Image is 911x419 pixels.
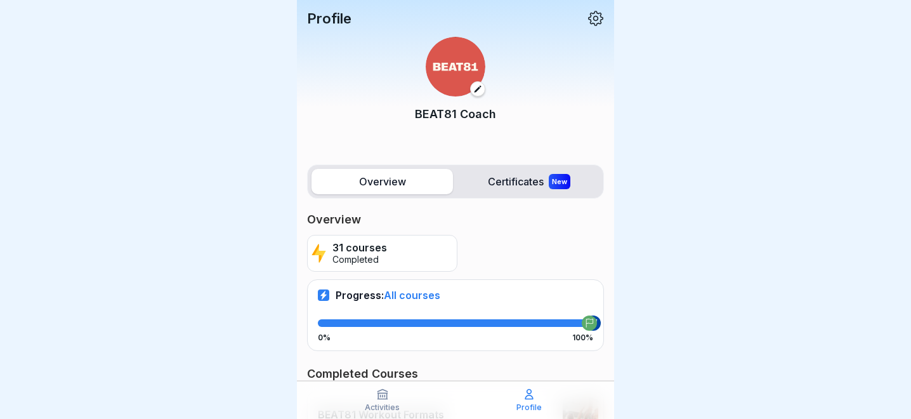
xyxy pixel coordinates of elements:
[365,403,400,412] p: Activities
[426,37,485,96] img: hrdyj4tscali0st5u12judfl.png
[307,212,604,227] p: Overview
[311,243,326,264] img: lightning.svg
[336,289,440,302] p: Progress:
[311,169,453,194] label: Overview
[458,169,600,194] label: Certificates
[415,105,496,123] p: BEAT81 Coach
[318,333,331,342] p: 0%
[307,10,351,27] p: Profile
[384,289,440,302] span: All courses
[332,255,387,265] p: Completed
[516,403,542,412] p: Profile
[572,333,593,342] p: 100%
[549,174,570,189] div: New
[307,366,604,382] p: Completed Courses
[332,242,387,254] p: 31 courses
